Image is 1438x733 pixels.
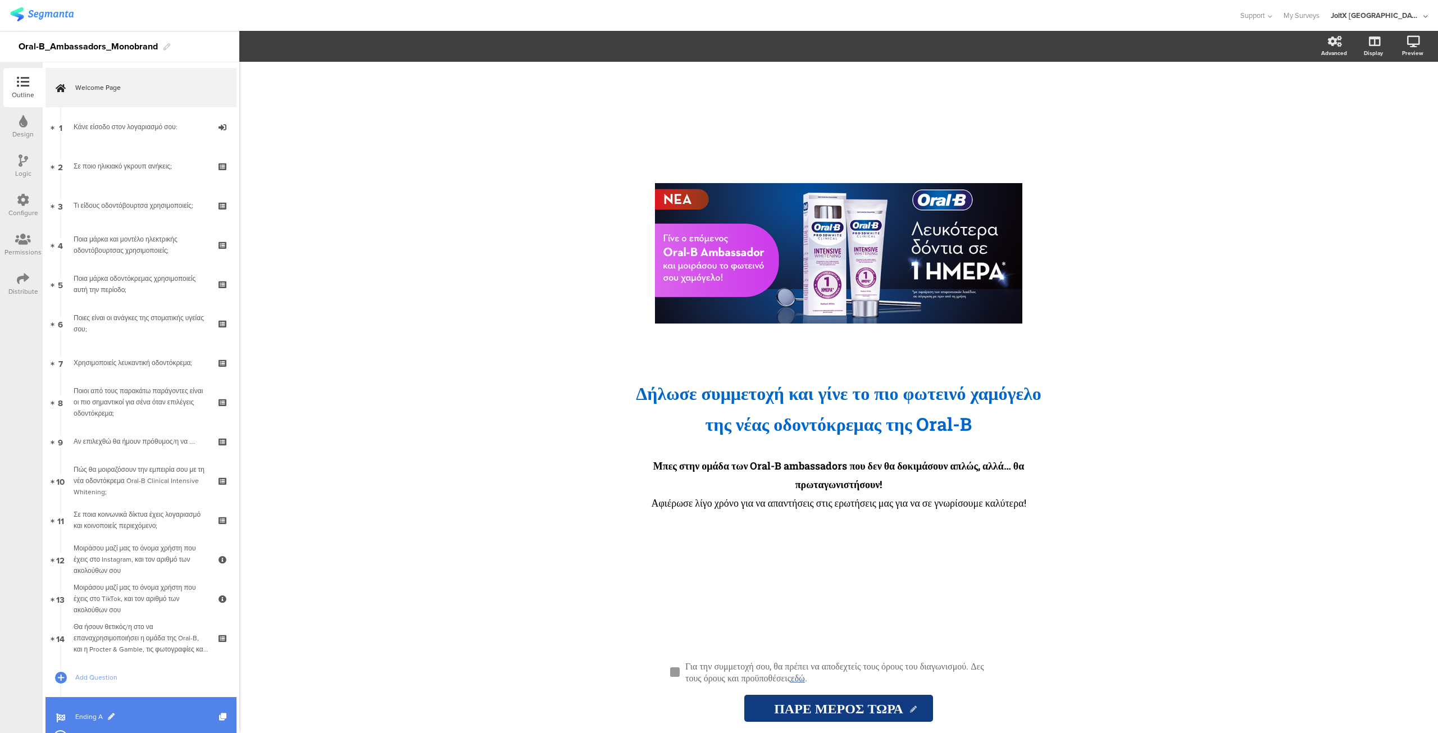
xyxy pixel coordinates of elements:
span: Support [1240,10,1265,21]
a: 13 Μοιράσου μαζί μας το όνομα χρήστη που έχεις στο TikTok, και τον αριθμό των ακολούθων σου [45,579,236,618]
div: Θα ήσουν θετικός/η στο να επαναχρησιμοποιήσει η ομάδα της Oral-B, και η Procter & Gamble, τις φωτ... [74,621,208,655]
a: 10 Πώς θα μοιραζόσουν την εμπειρία σου με τη νέα οδοντόκρεμα Oral-B Clinical Intensive Whitening; [45,461,236,500]
div: Σε ποια κοινωνικά δίκτυα έχεις λογαριασμό και κοινοποιείς περιεχόμενο; [74,509,208,531]
span: 13 [56,593,65,605]
div: Distribute [8,286,38,297]
div: Μοιράσου μαζί μας το όνομα χρήστη που έχεις στο TikTok, και τον αριθμό των ακολούθων σου [74,582,208,616]
div: Design [12,129,34,139]
span: 12 [56,553,65,566]
div: Κάνε είσοδο στον λογαριασμό σου: [74,121,208,133]
div: Oral-B_Ambassadors_Monobrand [19,38,158,56]
a: Welcome Page [45,68,236,107]
span: Add Question [75,672,219,683]
span: Δήλωσε συμμετοχή και γίνε το πιο φωτεινό χαμόγελο της νέας οδοντόκρεμα ς της Oral-B [636,381,1041,436]
div: Σε ποιο ηλικιακό γκρουπ ανήκεις; [74,161,208,172]
div: Ποια μάρκα οδοντόκρεμας χρησιμοποιείς αυτή την περίοδο; [74,273,208,295]
div: Μοιράσου μαζί μας το όνομα χρήστη που έχεις στο Instagram, και τον αριθμό των ακολούθων σου [74,543,208,576]
span: 9 [58,435,63,448]
a: 9 Αν επιλεχθώ θα ήμουν πρόθυμος/η να …. [45,422,236,461]
div: Outline [12,90,34,100]
span: 8 [58,396,63,408]
a: 6 Ποιες είναι οι ανάγκες της στοματικής υγείας σου; [45,304,236,343]
span: 1 [59,121,62,133]
span: 7 [58,357,63,369]
span: Welcome Page [75,82,219,93]
span: 14 [56,632,65,644]
span: 10 [56,475,65,487]
span: 2 [58,160,63,172]
div: Τι είδους οδοντόβουρτσα χρησιμοποιείς; [74,200,208,211]
a: 7 Χρησιμοποιείς λευκαντική οδοντόκρεμα; [45,343,236,383]
a: 1 Κάνε είσοδο στον λογαριασμό σου: [45,107,236,147]
strong: Μπες στην ομάδα των Oral-B ambassadors που δεν θα δοκιμάσουν απλώς, αλλά… θα πρωταγωνιστήσουν! [653,459,1024,491]
i: Duplicate [219,713,229,721]
a: 14 Θα ήσουν θετικός/η στο να επαναχρησιμοποιήσει η ομάδα της Oral-B, και η Procter & Gamble, τις ... [45,618,236,658]
div: Ποιες είναι οι ανάγκες της στοματικής υγείας σου; [74,312,208,335]
a: 3 Τι είδους οδοντόβουρτσα χρησιμοποιείς; [45,186,236,225]
div: Preview [1402,49,1423,57]
a: 4 Ποια μάρκα και μοντέλο ηλεκτρικής οδοντόβουρτσας χρησιμοποιείς; [45,225,236,265]
span: 11 [57,514,64,526]
a: 8 Ποιοι από τους παρακάτω παράγοντες είναι οι πιο σημαντικοί για σένα όταν επιλέγεις οδοντόκρεμα; [45,383,236,422]
p: Για την συμμετοχή σου, θα πρέπει να αποδεχτείς τους όρους του διαγωνισμού. Δες τους όρους και προ... [685,660,1002,684]
span: Ending A [75,711,219,722]
span: 3 [58,199,63,212]
div: Ποιοι από τους παρακάτω παράγοντες είναι οι πιο σημαντικοί για σένα όταν επιλέγεις οδοντόκρεμα; [74,385,208,419]
span: 4 [58,239,63,251]
div: Αν επιλεχθώ θα ήμουν πρόθυμος/η να …. [74,436,208,447]
div: Χρησιμοποιείς λευκαντική οδοντόκρεμα; [74,357,208,368]
a: εδώ [791,672,805,684]
span: 6 [58,317,63,330]
a: 11 Σε ποια κοινωνικά δίκτυα έχεις λογαριασμό και κοινοποιείς περιεχόμενο; [45,500,236,540]
div: Πώς θα μοιραζόσουν την εμπειρία σου με τη νέα οδοντόκρεμα Oral-B Clinical Intensive Whitening; [74,464,208,498]
div: Configure [8,208,38,218]
div: Display [1364,49,1383,57]
input: Start [744,695,932,722]
span: Αφιέρωσε λίγο χρόνο για να απαντήσεις στις ερωτήσεις μας για να σε γνωρίσουμε καλύτερα! [651,496,1026,509]
div: Logic [15,169,31,179]
div: Advanced [1321,49,1347,57]
div: Permissions [4,247,42,257]
span: 5 [58,278,63,290]
div: Ποια μάρκα και μοντέλο ηλεκτρικής οδοντόβουρτσας χρησιμοποιείς; [74,234,208,256]
a: 5 Ποια μάρκα οδοντόκρεμας χρησιμοποιείς αυτή την περίοδο; [45,265,236,304]
a: 2 Σε ποιο ηλικιακό γκρουπ ανήκεις; [45,147,236,186]
img: segmanta logo [10,7,74,21]
a: 12 Μοιράσου μαζί μας το όνομα χρήστη που έχεις στο Instagram, και τον αριθμό των ακολούθων σου [45,540,236,579]
div: JoltX [GEOGRAPHIC_DATA] [1331,10,1421,21]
